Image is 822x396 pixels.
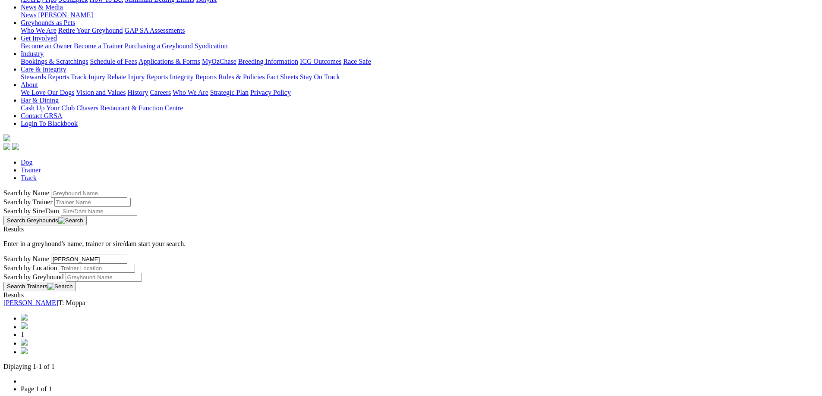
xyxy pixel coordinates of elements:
[3,225,819,233] div: Results
[218,73,265,81] a: Rules & Policies
[3,273,64,281] label: Search by Greyhound
[21,174,37,181] a: Track
[47,283,72,290] img: Search
[54,198,131,207] input: Search by Trainer name
[21,11,819,19] div: News & Media
[21,34,57,42] a: Get Involved
[21,104,819,112] div: Bar & Dining
[21,3,63,11] a: News & Media
[3,282,76,291] button: Search Trainers
[300,73,340,81] a: Stay On Track
[21,339,28,346] img: chevron-right-pager-blue.svg
[267,73,298,81] a: Fact Sheets
[3,189,49,196] label: Search by Name
[21,89,819,97] div: About
[21,11,36,19] a: News
[21,65,66,73] a: Care & Integrity
[66,273,142,282] input: Search by Greyhound Name
[125,42,193,50] a: Purchasing a Greyhound
[21,19,75,26] a: Greyhounds as Pets
[71,73,126,81] a: Track Injury Rebate
[3,255,49,262] label: Search by Name
[51,189,127,198] input: Search by Greyhound name
[173,89,208,96] a: Who We Are
[3,264,57,271] label: Search by Location
[38,11,93,19] a: [PERSON_NAME]
[3,363,819,371] p: Diplaying 1-1 of 1
[21,331,24,338] span: 1
[195,42,227,50] a: Syndication
[58,217,83,224] img: Search
[21,50,44,57] a: Industry
[51,255,127,264] input: Search by Trainer Name
[21,81,38,88] a: About
[139,58,200,65] a: Applications & Forms
[59,264,135,273] input: Search by Trainer Location
[3,299,58,306] a: [PERSON_NAME]
[170,73,217,81] a: Integrity Reports
[21,166,41,174] a: Trainer
[21,42,72,50] a: Become an Owner
[250,89,291,96] a: Privacy Policy
[3,134,10,141] img: logo-grsa-white.png
[128,73,168,81] a: Injury Reports
[21,112,62,119] a: Contact GRSA
[238,58,298,65] a: Breeding Information
[125,27,185,34] a: GAP SA Assessments
[3,216,87,225] button: Search Greyhounds
[21,347,28,354] img: chevrons-right-pager-blue.svg
[76,89,126,96] a: Vision and Values
[3,291,819,299] div: Results
[3,143,10,150] img: facebook.svg
[21,27,57,34] a: Who We Are
[3,240,819,248] p: Enter in a greyhound's name, trainer or sire/dam start your search.
[61,207,137,216] input: Search by Sire/Dam name
[202,58,236,65] a: MyOzChase
[3,299,819,307] div: T: Moppa
[90,58,137,65] a: Schedule of Fees
[21,73,69,81] a: Stewards Reports
[3,198,53,206] label: Search by Trainer
[127,89,148,96] a: History
[21,120,78,127] a: Login To Blackbook
[343,58,371,65] a: Race Safe
[3,207,59,215] label: Search by Sire/Dam
[21,73,819,81] div: Care & Integrity
[21,97,59,104] a: Bar & Dining
[21,104,75,112] a: Cash Up Your Club
[21,58,819,65] div: Industry
[12,143,19,150] img: twitter.svg
[74,42,123,50] a: Become a Trainer
[21,89,74,96] a: We Love Our Dogs
[210,89,249,96] a: Strategic Plan
[21,58,88,65] a: Bookings & Scratchings
[21,314,28,321] img: chevrons-left-pager-blue.svg
[58,27,123,34] a: Retire Your Greyhound
[21,385,52,393] a: Page 1 of 1
[150,89,171,96] a: Careers
[21,159,33,166] a: Dog
[76,104,183,112] a: Chasers Restaurant & Function Centre
[300,58,341,65] a: ICG Outcomes
[21,322,28,329] img: chevron-left-pager-blue.svg
[21,27,819,34] div: Greyhounds as Pets
[21,42,819,50] div: Get Involved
